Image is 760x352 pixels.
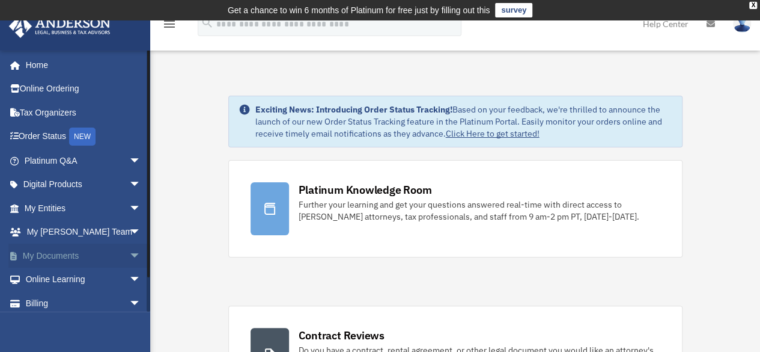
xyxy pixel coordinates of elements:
[129,268,153,292] span: arrow_drop_down
[299,328,385,343] div: Contract Reviews
[255,104,452,115] strong: Exciting News: Introducing Order Status Tracking!
[129,196,153,221] span: arrow_drop_down
[733,15,751,32] img: User Pic
[8,149,159,173] a: Platinum Q&Aarrow_drop_down
[8,291,159,315] a: Billingarrow_drop_down
[749,2,757,9] div: close
[8,196,159,220] a: My Entitiesarrow_drop_down
[5,14,114,38] img: Anderson Advisors Platinum Portal
[495,3,532,17] a: survey
[8,125,159,149] a: Order StatusNEW
[129,149,153,173] span: arrow_drop_down
[129,244,153,268] span: arrow_drop_down
[255,103,672,140] div: Based on your feedback, we're thrilled to announce the launch of our new Order Status Tracking fe...
[162,17,177,31] i: menu
[201,16,214,29] i: search
[446,128,540,139] a: Click Here to get started!
[129,173,153,197] span: arrow_drop_down
[8,53,153,77] a: Home
[162,21,177,31] a: menu
[129,220,153,245] span: arrow_drop_down
[8,244,159,268] a: My Documentsarrow_drop_down
[69,128,96,146] div: NEW
[299,199,660,223] div: Further your learning and get your questions answered real-time with direct access to [PERSON_NAM...
[228,3,490,17] div: Get a chance to win 6 months of Platinum for free just by filling out this
[129,291,153,316] span: arrow_drop_down
[8,100,159,125] a: Tax Organizers
[299,182,432,197] div: Platinum Knowledge Room
[228,160,682,258] a: Platinum Knowledge Room Further your learning and get your questions answered real-time with dire...
[8,268,159,292] a: Online Learningarrow_drop_down
[8,77,159,101] a: Online Ordering
[8,220,159,244] a: My [PERSON_NAME] Teamarrow_drop_down
[8,173,159,197] a: Digital Productsarrow_drop_down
